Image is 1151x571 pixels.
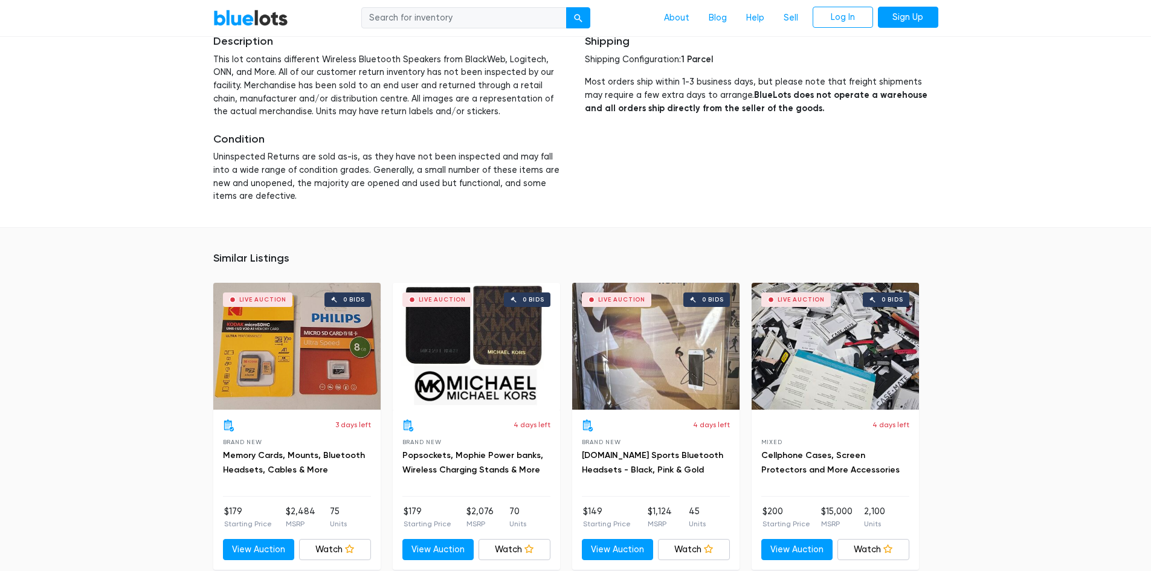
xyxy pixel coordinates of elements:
[702,297,724,303] div: 0 bids
[213,133,567,146] h5: Condition
[335,419,371,430] p: 3 days left
[654,7,699,30] a: About
[761,439,782,445] span: Mixed
[393,283,560,410] a: Live Auction 0 bids
[658,539,730,561] a: Watch
[872,419,909,430] p: 4 days left
[582,450,723,475] a: [DOMAIN_NAME] Sports Bluetooth Headsets - Black, Pink & Gold
[402,539,474,561] a: View Auction
[239,297,287,303] div: Live Auction
[404,518,451,529] p: Starting Price
[402,439,442,445] span: Brand New
[224,518,272,529] p: Starting Price
[878,7,938,28] a: Sign Up
[479,539,550,561] a: Watch
[648,505,672,529] li: $1,124
[330,518,347,529] p: Units
[778,297,825,303] div: Live Auction
[821,518,853,529] p: MSRP
[509,505,526,529] li: 70
[761,450,900,475] a: Cellphone Cases, Screen Protectors and More Accessories
[648,518,672,529] p: MSRP
[343,297,365,303] div: 0 bids
[466,518,494,529] p: MSRP
[837,539,909,561] a: Watch
[572,283,740,410] a: Live Auction 0 bids
[821,505,853,529] li: $15,000
[689,518,706,529] p: Units
[585,53,938,66] p: Shipping Configuration:
[761,539,833,561] a: View Auction
[689,505,706,529] li: 45
[582,539,654,561] a: View Auction
[585,76,938,115] p: Most orders ship within 1-3 business days, but please note that freight shipments may require a f...
[598,297,646,303] div: Live Auction
[585,35,938,48] h5: Shipping
[752,283,919,410] a: Live Auction 0 bids
[213,9,288,27] a: BlueLots
[514,419,550,430] p: 4 days left
[402,450,543,475] a: Popsockets, Mophie Power banks, Wireless Charging Stands & More
[699,7,737,30] a: Blog
[737,7,774,30] a: Help
[583,505,631,529] li: $149
[223,450,365,475] a: Memory Cards, Mounts, Bluetooth Headsets, Cables & More
[509,518,526,529] p: Units
[864,505,885,529] li: 2,100
[585,89,927,114] strong: BlueLots does not operate a warehouse and all orders ship directly from the seller of the goods.
[223,539,295,561] a: View Auction
[286,505,315,529] li: $2,484
[404,505,451,529] li: $179
[882,297,903,303] div: 0 bids
[299,539,371,561] a: Watch
[681,54,713,65] span: 1 Parcel
[286,518,315,529] p: MSRP
[213,150,567,202] p: Uninspected Returns are sold as-is, as they have not been inspected and may fall into a wide rang...
[213,252,938,265] h5: Similar Listings
[774,7,808,30] a: Sell
[466,505,494,529] li: $2,076
[582,439,621,445] span: Brand New
[213,283,381,410] a: Live Auction 0 bids
[419,297,466,303] div: Live Auction
[583,518,631,529] p: Starting Price
[523,297,544,303] div: 0 bids
[213,35,567,48] h5: Description
[361,7,567,29] input: Search for inventory
[693,419,730,430] p: 4 days left
[330,505,347,529] li: 75
[813,7,873,28] a: Log In
[762,518,810,529] p: Starting Price
[213,53,567,118] p: This lot contains different Wireless Bluetooth Speakers from BlackWeb, Logitech, ONN, and More. A...
[762,505,810,529] li: $200
[223,439,262,445] span: Brand New
[864,518,885,529] p: Units
[224,505,272,529] li: $179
